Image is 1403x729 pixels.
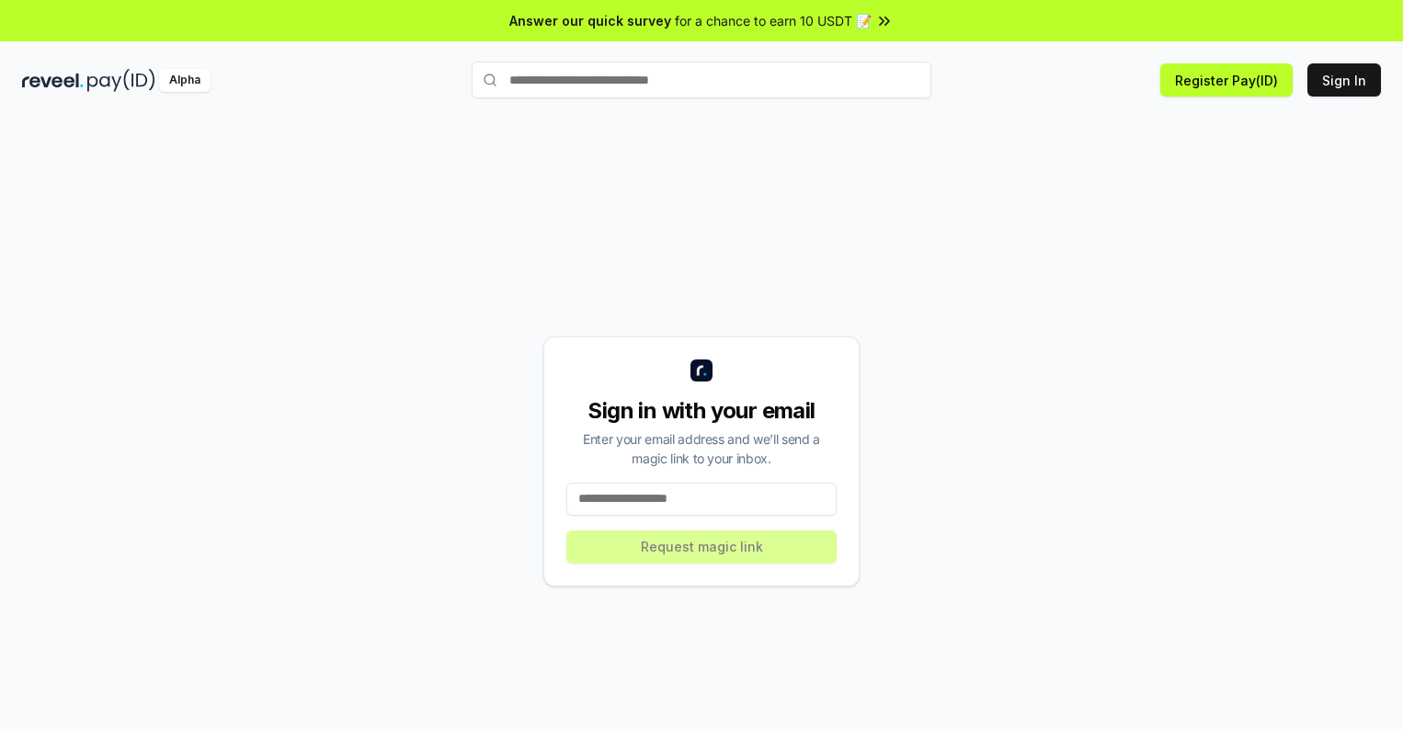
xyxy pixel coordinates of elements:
img: reveel_dark [22,69,84,92]
button: Sign In [1307,63,1381,97]
span: Answer our quick survey [509,11,671,30]
img: pay_id [87,69,155,92]
div: Alpha [159,69,211,92]
div: Sign in with your email [566,396,837,426]
span: for a chance to earn 10 USDT 📝 [675,11,872,30]
button: Register Pay(ID) [1160,63,1293,97]
img: logo_small [690,359,713,382]
div: Enter your email address and we’ll send a magic link to your inbox. [566,429,837,468]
